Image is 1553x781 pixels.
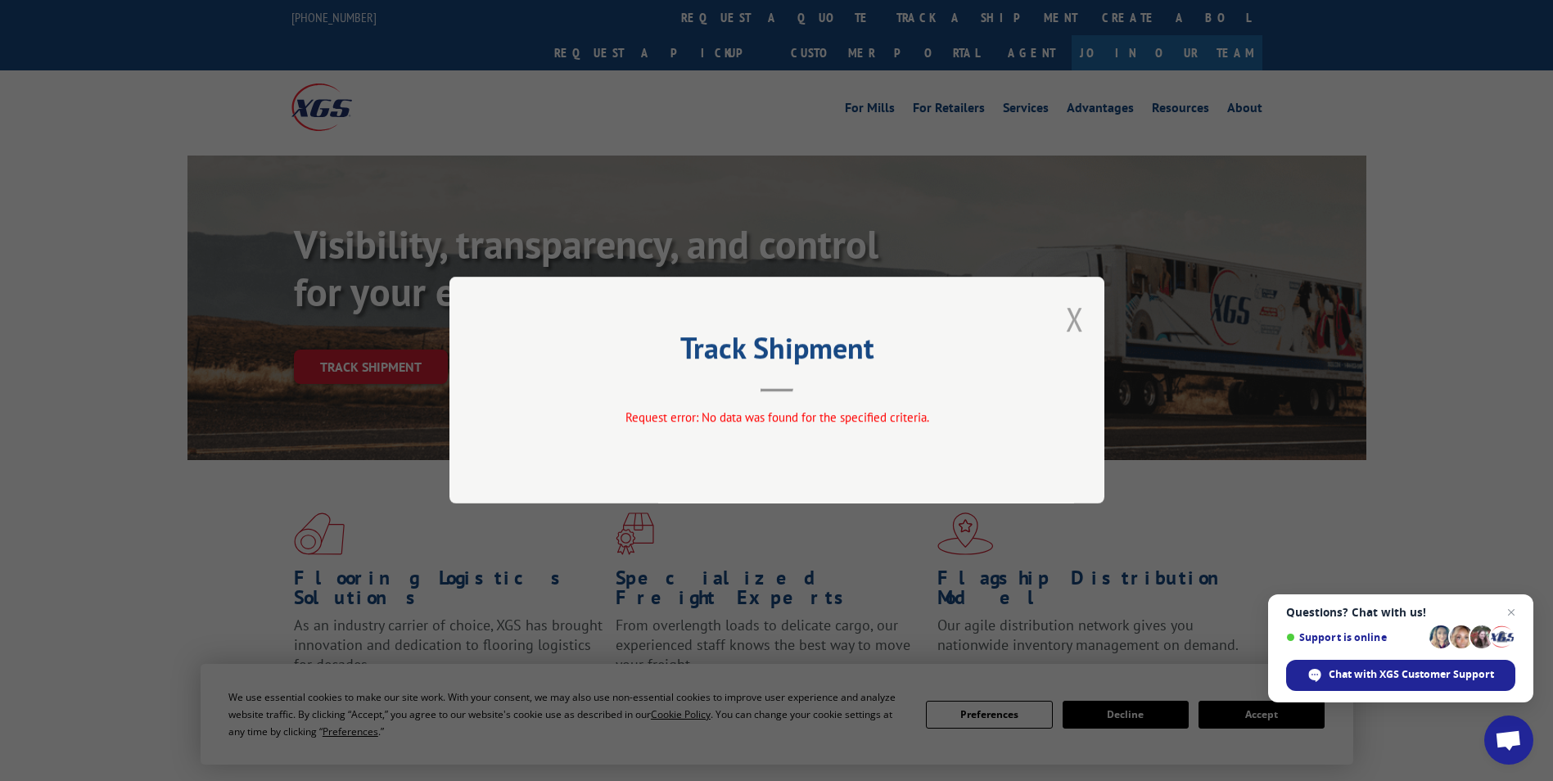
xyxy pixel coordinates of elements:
[531,336,1023,368] h2: Track Shipment
[1329,667,1494,682] span: Chat with XGS Customer Support
[1286,631,1424,643] span: Support is online
[1501,603,1521,622] span: Close chat
[625,410,928,426] span: Request error: No data was found for the specified criteria.
[1484,716,1533,765] div: Open chat
[1286,660,1515,691] div: Chat with XGS Customer Support
[1286,606,1515,619] span: Questions? Chat with us!
[1066,297,1084,341] button: Close modal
